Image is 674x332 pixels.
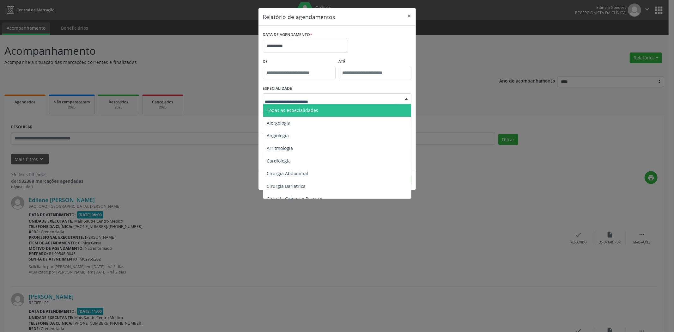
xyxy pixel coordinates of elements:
[267,120,291,126] span: Alergologia
[267,183,306,189] span: Cirurgia Bariatrica
[403,8,416,24] button: Close
[267,170,308,176] span: Cirurgia Abdominal
[267,107,319,113] span: Todas as especialidades
[267,145,293,151] span: Arritmologia
[263,57,336,67] label: De
[263,30,313,40] label: DATA DE AGENDAMENTO
[267,196,323,202] span: Cirurgia Cabeça e Pescoço
[339,57,411,67] label: ATÉ
[267,158,291,164] span: Cardiologia
[267,132,289,138] span: Angiologia
[263,84,292,94] label: ESPECIALIDADE
[263,13,335,21] h5: Relatório de agendamentos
